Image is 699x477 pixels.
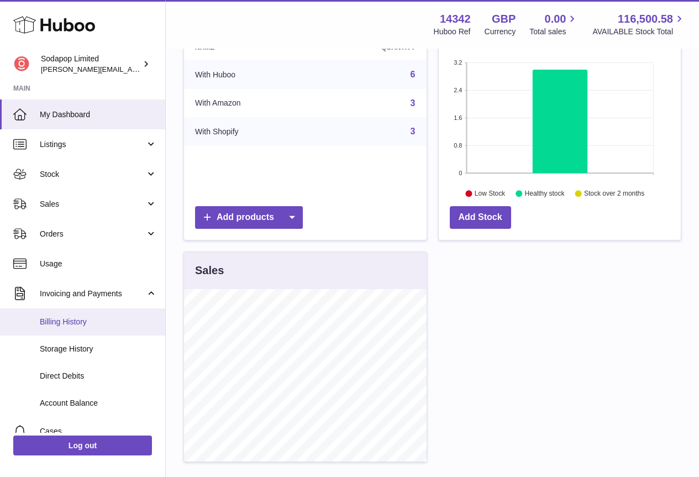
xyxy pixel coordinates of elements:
[459,170,462,176] text: 0
[592,27,686,37] span: AVAILABLE Stock Total
[40,398,157,408] span: Account Balance
[492,12,516,27] strong: GBP
[40,169,145,180] span: Stock
[40,344,157,354] span: Storage History
[41,54,140,75] div: Sodapop Limited
[195,206,303,229] a: Add products
[474,190,505,197] text: Low Stock
[434,27,471,37] div: Huboo Ref
[40,371,157,381] span: Direct Debits
[454,87,462,93] text: 2.4
[454,114,462,121] text: 1.6
[485,27,516,37] div: Currency
[40,289,145,299] span: Invoicing and Payments
[40,426,157,437] span: Cases
[618,12,673,27] span: 116,500.58
[195,263,224,278] h3: Sales
[184,60,317,89] td: With Huboo
[40,199,145,209] span: Sales
[440,12,471,27] strong: 14342
[411,70,416,79] a: 6
[454,142,462,149] text: 0.8
[529,27,579,37] span: Total sales
[450,206,511,229] a: Add Stock
[184,117,317,146] td: With Shopify
[584,190,644,197] text: Stock over 2 months
[529,12,579,37] a: 0.00 Total sales
[411,127,416,136] a: 3
[40,259,157,269] span: Usage
[40,317,157,327] span: Billing History
[184,89,317,118] td: With Amazon
[13,436,152,455] a: Log out
[454,59,462,66] text: 3.2
[40,229,145,239] span: Orders
[524,190,565,197] text: Healthy stock
[40,109,157,120] span: My Dashboard
[411,98,416,108] a: 3
[592,12,686,37] a: 116,500.58 AVAILABLE Stock Total
[40,139,145,150] span: Listings
[41,65,222,74] span: [PERSON_NAME][EMAIL_ADDRESS][DOMAIN_NAME]
[13,56,30,72] img: david@sodapop-audio.co.uk
[545,12,566,27] span: 0.00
